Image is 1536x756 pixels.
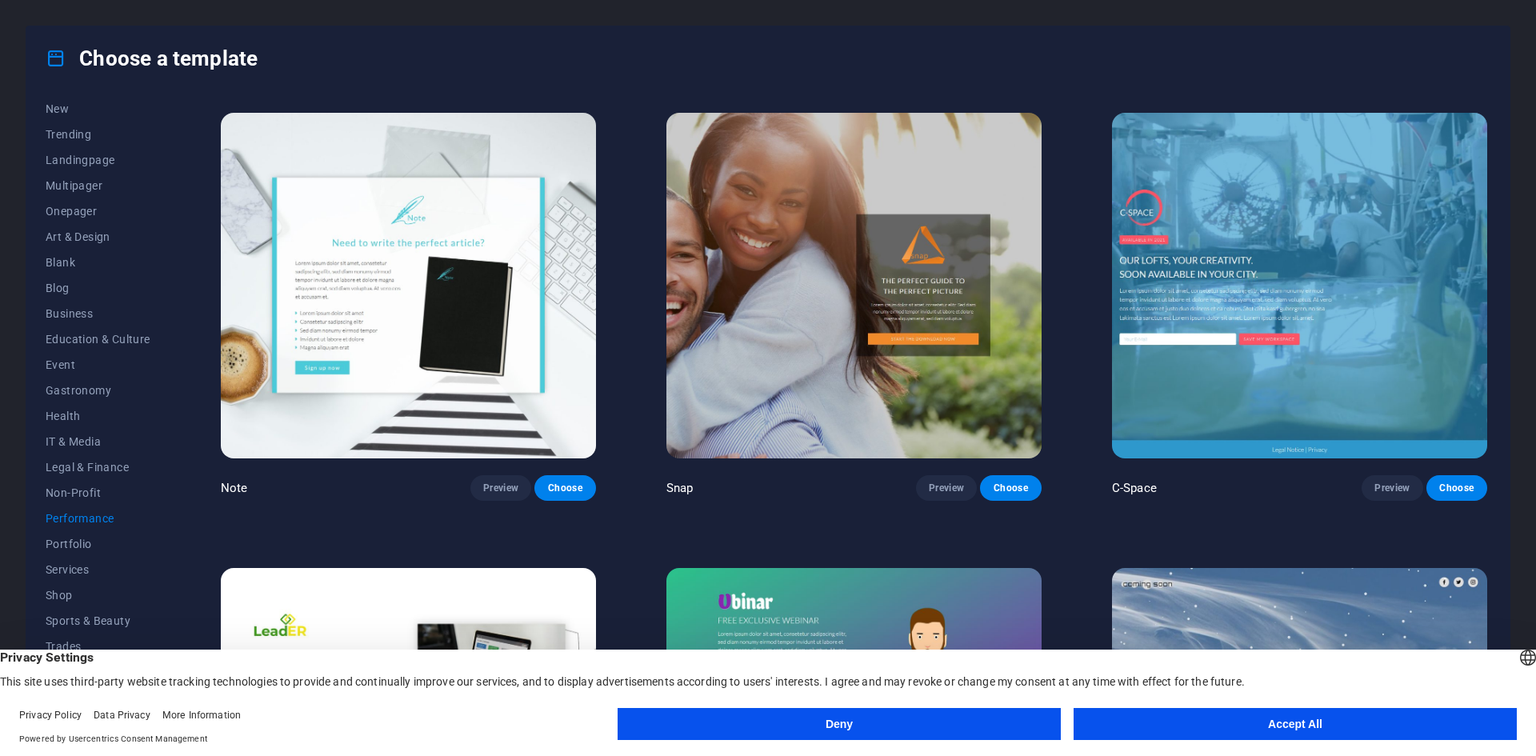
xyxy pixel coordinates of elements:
[993,482,1028,494] span: Choose
[46,640,150,653] span: Trades
[46,461,150,474] span: Legal & Finance
[547,482,582,494] span: Choose
[46,256,150,269] span: Blank
[916,475,977,501] button: Preview
[1112,480,1157,496] p: C-Space
[46,301,150,326] button: Business
[1374,482,1410,494] span: Preview
[46,224,150,250] button: Art & Design
[1112,113,1487,458] img: C-Space
[46,147,150,173] button: Landingpage
[46,512,150,525] span: Performance
[221,480,248,496] p: Note
[929,482,964,494] span: Preview
[46,486,150,499] span: Non-Profit
[46,403,150,429] button: Health
[46,589,150,602] span: Shop
[46,154,150,166] span: Landingpage
[46,96,150,122] button: New
[46,634,150,659] button: Trades
[46,480,150,506] button: Non-Profit
[666,113,1042,458] img: Snap
[46,608,150,634] button: Sports & Beauty
[46,378,150,403] button: Gastronomy
[46,198,150,224] button: Onepager
[46,307,150,320] span: Business
[46,614,150,627] span: Sports & Beauty
[666,480,694,496] p: Snap
[46,531,150,557] button: Portfolio
[46,275,150,301] button: Blog
[46,173,150,198] button: Multipager
[46,326,150,352] button: Education & Culture
[1426,475,1487,501] button: Choose
[470,475,531,501] button: Preview
[46,102,150,115] span: New
[46,582,150,608] button: Shop
[46,538,150,550] span: Portfolio
[46,454,150,480] button: Legal & Finance
[46,205,150,218] span: Onepager
[46,563,150,576] span: Services
[46,410,150,422] span: Health
[46,506,150,531] button: Performance
[221,113,596,458] img: Note
[46,179,150,192] span: Multipager
[46,230,150,243] span: Art & Design
[46,282,150,294] span: Blog
[483,482,518,494] span: Preview
[46,122,150,147] button: Trending
[46,46,258,71] h4: Choose a template
[46,435,150,448] span: IT & Media
[1362,475,1422,501] button: Preview
[46,557,150,582] button: Services
[1439,482,1474,494] span: Choose
[980,475,1041,501] button: Choose
[46,384,150,397] span: Gastronomy
[46,333,150,346] span: Education & Culture
[46,250,150,275] button: Blank
[46,352,150,378] button: Event
[534,475,595,501] button: Choose
[46,358,150,371] span: Event
[46,128,150,141] span: Trending
[46,429,150,454] button: IT & Media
